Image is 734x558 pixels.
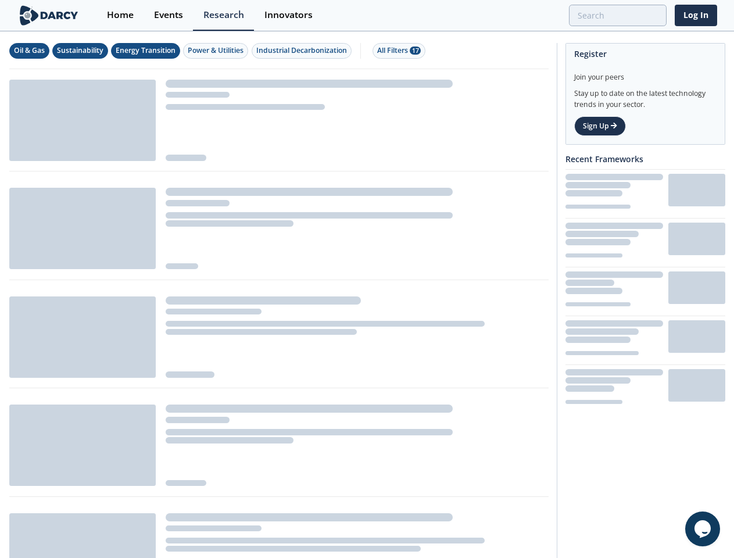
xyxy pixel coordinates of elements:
div: Energy Transition [116,45,176,56]
div: Industrial Decarbonization [256,45,347,56]
button: All Filters 17 [373,43,425,59]
button: Energy Transition [111,43,180,59]
div: Power & Utilities [188,45,244,56]
button: Power & Utilities [183,43,248,59]
button: Sustainability [52,43,108,59]
span: 17 [410,46,421,55]
div: Recent Frameworks [565,149,725,169]
img: logo-wide.svg [17,5,81,26]
div: Research [203,10,244,20]
button: Oil & Gas [9,43,49,59]
div: Stay up to date on the latest technology trends in your sector. [574,83,717,110]
div: Join your peers [574,64,717,83]
div: Innovators [264,10,313,20]
button: Industrial Decarbonization [252,43,352,59]
div: Oil & Gas [14,45,45,56]
a: Sign Up [574,116,626,136]
a: Log In [675,5,717,26]
div: Sustainability [57,45,103,56]
div: Register [574,44,717,64]
div: Events [154,10,183,20]
div: All Filters [377,45,421,56]
input: Advanced Search [569,5,667,26]
div: Home [107,10,134,20]
iframe: chat widget [685,512,722,546]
